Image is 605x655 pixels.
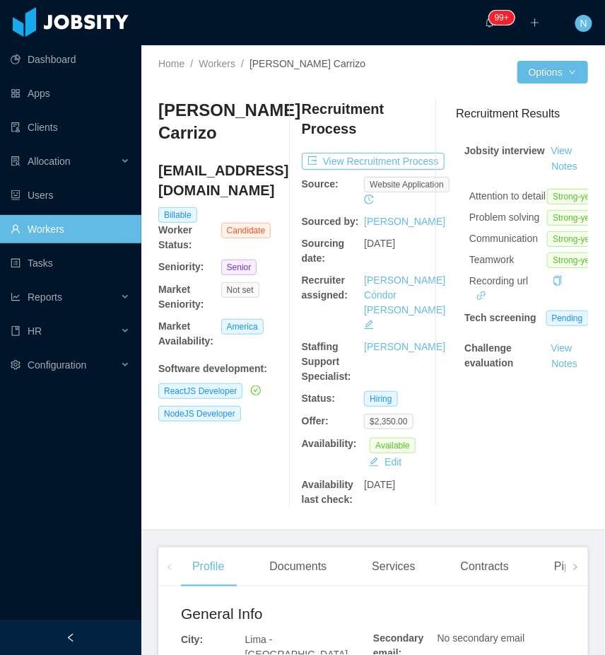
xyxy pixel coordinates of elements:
[572,564,579,571] i: icon: right
[364,238,395,249] span: [DATE]
[469,210,547,225] div: Problem solving
[158,261,204,272] b: Seniority:
[28,325,42,337] span: HR
[464,342,513,369] strong: Challenge evaluation
[485,18,495,28] i: icon: bell
[11,360,20,370] i: icon: setting
[517,61,588,83] button: Optionsicon: down
[547,189,599,204] span: Strong-yes
[546,145,577,156] a: View
[437,633,525,644] span: No secondary email
[199,58,235,69] a: Workers
[11,113,130,141] a: icon: auditClients
[302,415,329,427] b: Offer:
[364,216,445,227] a: [PERSON_NAME]
[302,274,348,301] b: Recruiter assigned:
[158,406,241,422] span: NodeJS Developer
[302,438,357,449] b: Availability:
[221,260,257,275] span: Senior
[547,231,599,247] span: Strong-yes
[11,181,130,209] a: icon: robotUsers
[302,156,445,167] a: icon: exportView Recruitment Process
[11,156,20,166] i: icon: solution
[456,105,588,122] h3: Recruitment Results
[302,99,427,139] h4: Recruitment Process
[469,253,547,267] div: Teamwork
[360,547,426,587] div: Services
[450,547,520,587] div: Contracts
[158,383,242,399] span: ReactJS Developer
[11,79,130,108] a: icon: appstoreApps
[302,216,359,227] b: Sourced by:
[469,189,547,204] div: Attention to detail
[364,414,413,429] span: $2,350.00
[11,292,20,302] i: icon: line-chart
[28,156,71,167] span: Allocation
[469,274,547,289] div: Recording url
[11,215,130,243] a: icon: userWorkers
[249,58,365,69] span: [PERSON_NAME] Carrizo
[28,291,62,303] span: Reports
[181,603,373,626] h2: General Info
[158,363,267,374] b: Software development :
[580,15,587,32] span: N
[158,58,184,69] a: Home
[221,223,271,238] span: Candidate
[28,359,86,371] span: Configuration
[364,195,374,204] i: icon: history
[476,291,486,301] i: icon: link
[469,231,547,246] div: Communication
[302,153,445,170] button: icon: exportView Recruitment Process
[248,385,261,396] a: icon: check-circle
[364,391,397,407] span: Hiring
[158,161,283,200] h4: [EMAIL_ADDRESS][DOMAIN_NAME]
[302,178,339,190] b: Source:
[11,326,20,336] i: icon: book
[166,564,173,571] i: icon: left
[302,479,353,505] b: Availability last check:
[530,18,540,28] i: icon: plus
[546,311,589,326] span: Pending
[11,249,130,277] a: icon: profileTasks
[158,224,192,250] b: Worker Status:
[547,210,599,226] span: Strong-yes
[553,276,563,286] i: icon: copy
[302,341,351,382] b: Staffing Support Specialist:
[363,453,407,470] button: icon: editEdit
[302,238,345,264] b: Sourcing date:
[546,356,584,373] button: Notes
[364,341,445,352] a: [PERSON_NAME]
[190,58,193,69] span: /
[546,158,584,175] button: Notes
[546,342,577,354] a: View
[181,634,203,646] b: City:
[464,145,545,156] strong: Jobsity interview
[158,207,197,223] span: Billable
[302,393,335,404] b: Status:
[553,274,563,289] div: Copy
[489,11,515,25] sup: 1663
[364,320,374,330] i: icon: edit
[464,312,536,323] strong: Tech screening
[221,282,259,298] span: Not set
[476,290,486,301] a: icon: link
[258,547,338,587] div: Documents
[241,58,244,69] span: /
[364,274,445,315] a: [PERSON_NAME] Cóndor [PERSON_NAME]
[11,45,130,74] a: icon: pie-chartDashboard
[364,479,395,490] span: [DATE]
[158,320,213,347] b: Market Availability:
[251,386,261,395] i: icon: check-circle
[547,253,599,268] span: Strong-yes
[158,284,204,310] b: Market Seniority:
[221,319,264,335] span: America
[181,547,235,587] div: Profile
[158,99,300,145] h3: [PERSON_NAME] Carrizo
[364,177,450,192] span: website application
